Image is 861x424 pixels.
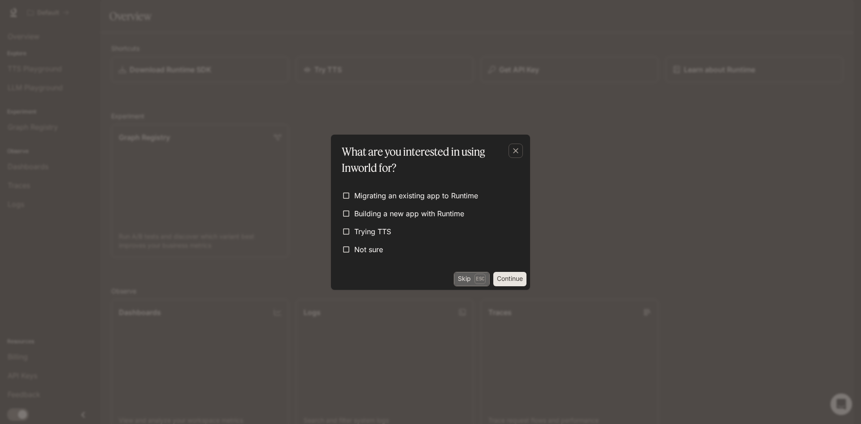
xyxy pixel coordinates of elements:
[474,274,486,284] p: Esc
[342,144,516,176] p: What are you interested in using Inworld for?
[354,244,383,255] span: Not sure
[454,272,490,286] button: SkipEsc
[354,226,391,237] span: Trying TTS
[354,208,464,219] span: Building a new app with Runtime
[493,272,526,286] button: Continue
[354,190,478,201] span: Migrating an existing app to Runtime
